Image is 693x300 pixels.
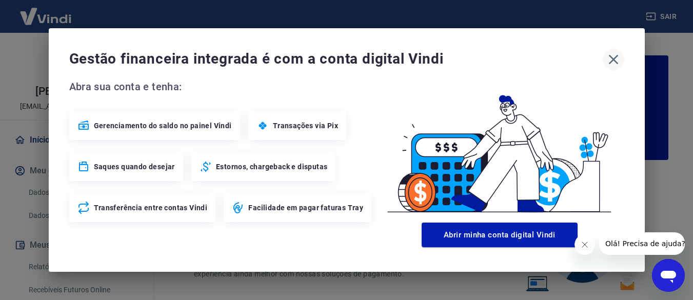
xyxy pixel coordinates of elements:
button: Abrir minha conta digital Vindi [422,223,578,247]
iframe: Botão para abrir a janela de mensagens [652,259,685,292]
span: Transferência entre contas Vindi [94,203,208,213]
span: Saques quando desejar [94,162,175,172]
span: Transações via Pix [273,121,338,131]
span: Gerenciamento do saldo no painel Vindi [94,121,232,131]
iframe: Mensagem da empresa [599,232,685,255]
span: Facilidade em pagar faturas Tray [248,203,363,213]
img: Good Billing [375,78,624,218]
span: Estornos, chargeback e disputas [216,162,327,172]
span: Olá! Precisa de ajuda? [6,7,86,15]
span: Gestão financeira integrada é com a conta digital Vindi [69,49,603,69]
iframe: Fechar mensagem [575,234,595,255]
span: Abra sua conta e tenha: [69,78,375,95]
